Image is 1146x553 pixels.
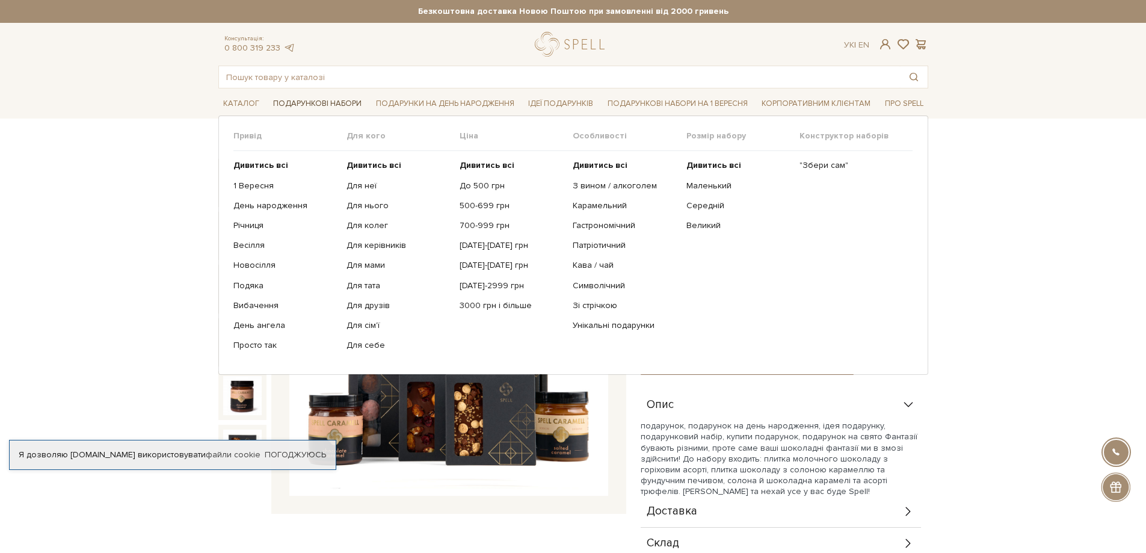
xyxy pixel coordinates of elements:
[347,320,451,331] a: Для сім'ї
[686,220,790,231] a: Великий
[224,43,280,53] a: 0 800 319 233
[233,300,337,311] a: Вибачення
[347,260,451,271] a: Для мами
[233,280,337,291] a: Подяка
[347,181,451,191] a: Для неї
[347,280,451,291] a: Для тата
[641,421,921,497] p: подарунок, подарунок на день народження, ідея подарунку, подарунковий набір, купити подарунок, по...
[799,131,913,141] span: Конструктор наборів
[460,220,564,231] a: 700-999 грн
[206,450,260,460] a: файли cookie
[233,260,337,271] a: Новосілля
[233,240,337,251] a: Весілля
[686,160,790,171] a: Дивитись всі
[686,200,790,211] a: Середній
[460,160,564,171] a: Дивитись всі
[218,6,928,17] strong: Безкоштовна доставка Новою Поштою при замовленні від 2000 гривень
[233,340,337,351] a: Просто так
[460,160,514,170] b: Дивитись всі
[347,131,460,141] span: Для кого
[573,200,677,211] a: Карамельний
[573,220,677,231] a: Гастрономічний
[647,538,679,549] span: Склад
[460,200,564,211] a: 500-699 грн
[573,240,677,251] a: Патріотичний
[573,160,677,171] a: Дивитись всі
[233,200,337,211] a: День народження
[647,506,697,517] span: Доставка
[347,300,451,311] a: Для друзів
[573,300,677,311] a: Зі стрічкою
[460,181,564,191] a: До 500 грн
[854,40,856,50] span: |
[573,260,677,271] a: Кава / чай
[535,32,610,57] a: logo
[460,280,564,291] a: [DATE]-2999 грн
[233,181,337,191] a: 1 Вересня
[10,450,336,460] div: Я дозволяю [DOMAIN_NAME] використовувати
[573,160,627,170] b: Дивитись всі
[219,66,900,88] input: Пошук товару у каталозі
[347,160,401,170] b: Дивитись всі
[223,430,262,468] img: Подарунок Шоколадна фантазія
[233,160,337,171] a: Дивитись всі
[460,300,564,311] a: 3000 грн і більше
[686,181,790,191] a: Маленький
[900,66,928,88] button: Пошук товару у каталозі
[460,240,564,251] a: [DATE]-[DATE] грн
[647,400,674,410] span: Опис
[573,320,677,331] a: Унікальні подарунки
[283,43,295,53] a: telegram
[757,93,875,114] a: Корпоративним клієнтам
[880,94,928,113] a: Про Spell
[573,181,677,191] a: З вином / алкоголем
[347,240,451,251] a: Для керівників
[265,450,326,460] a: Погоджуюсь
[233,131,347,141] span: Привід
[686,160,741,170] b: Дивитись всі
[844,40,869,51] div: Ук
[224,35,295,43] span: Консультація:
[460,131,573,141] span: Ціна
[460,260,564,271] a: [DATE]-[DATE] грн
[347,160,451,171] a: Дивитись всі
[573,131,686,141] span: Особливості
[233,320,337,331] a: День ангела
[799,160,904,171] a: "Збери сам"
[218,116,928,375] div: Каталог
[603,93,753,114] a: Подарункові набори на 1 Вересня
[218,94,264,113] a: Каталог
[233,220,337,231] a: Річниця
[371,94,519,113] a: Подарунки на День народження
[573,280,677,291] a: Символічний
[686,131,799,141] span: Розмір набору
[268,94,366,113] a: Подарункові набори
[347,220,451,231] a: Для колег
[858,40,869,50] a: En
[523,94,598,113] a: Ідеї подарунків
[347,200,451,211] a: Для нього
[347,340,451,351] a: Для себе
[223,376,262,415] img: Подарунок Шоколадна фантазія
[233,160,288,170] b: Дивитись всі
